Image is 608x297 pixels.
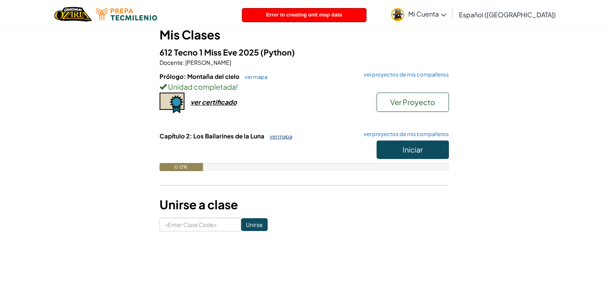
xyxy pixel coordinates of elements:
[377,140,449,159] button: Iniciar
[183,59,184,66] span: :
[360,72,449,77] a: ver proyectos de mis compañeros
[408,10,446,18] span: Mi Cuenta
[96,8,157,21] img: Tecmilenio logo
[160,218,241,231] input: <Enter Class Code>
[241,74,267,80] a: ver mapa
[160,163,203,171] div: 0.0%
[160,72,241,80] span: Prólogo: Montaña del cielo
[190,98,237,106] div: ver certificado
[54,6,92,23] img: Home
[160,98,237,106] a: ver certificado
[160,26,449,44] h3: Mis Clases
[167,82,236,91] span: Unidad completada
[184,59,231,66] span: [PERSON_NAME]
[236,82,238,91] span: !
[377,93,449,112] button: Ver Proyecto
[459,10,556,19] span: Español ([GEOGRAPHIC_DATA])
[160,132,266,140] span: Capítulo 2: Los Bailarines de la Luna
[360,132,449,137] a: ver proyectos de mis compañeros
[160,93,184,113] img: certificate-icon.png
[390,97,435,107] span: Ver Proyecto
[160,196,449,214] h3: Unirse a clase
[252,4,298,25] a: Mis cursos
[241,218,268,231] input: Unirse
[266,12,342,18] span: Error in creating unit map data
[160,59,183,66] span: Docente
[266,133,292,140] a: ver mapa
[387,2,450,27] a: Mi Cuenta
[403,145,423,154] span: Iniciar
[391,8,404,21] img: avatar
[455,4,560,25] a: Español ([GEOGRAPHIC_DATA])
[260,47,295,57] span: (Python)
[54,6,92,23] a: Ozaria by CodeCombat logo
[160,47,260,57] span: 612 Tecno 1 Miss Eve 2025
